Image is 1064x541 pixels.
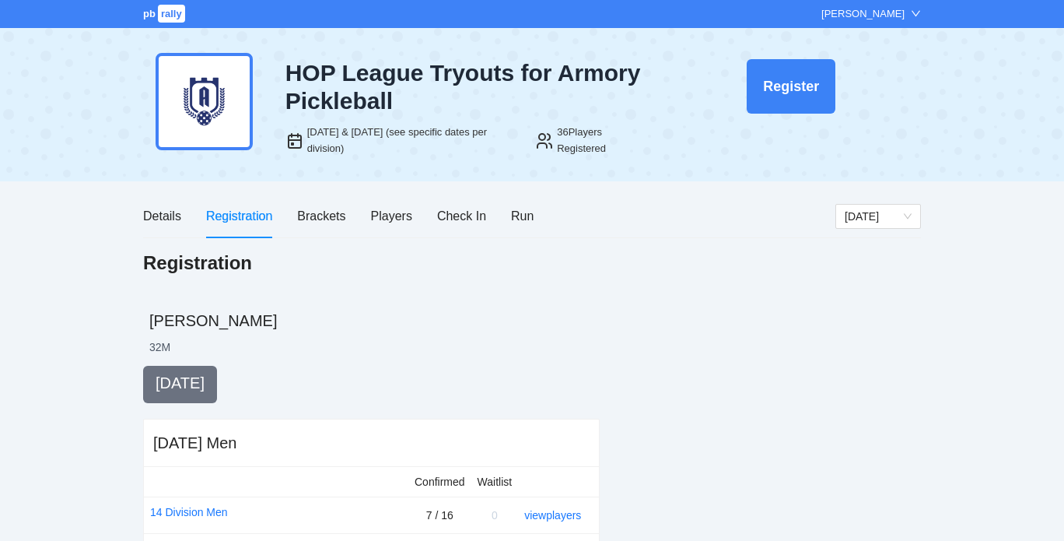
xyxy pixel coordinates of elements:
div: [DATE] Men [153,432,236,454]
li: 32 M [149,339,170,355]
div: Players [371,206,412,226]
div: Registration [206,206,272,226]
div: Brackets [297,206,345,226]
div: Details [143,206,181,226]
a: pbrally [143,8,187,19]
img: armory-dark-blue.png [156,53,253,150]
div: Waitlist [478,473,513,490]
a: view players [524,509,581,522]
div: Confirmed [415,473,465,490]
span: [DATE] [156,374,205,392]
div: Run [511,206,534,226]
a: 14 Division Men [150,504,228,521]
div: [DATE] & [DATE] (see specific dates per division) [307,125,517,156]
button: Register [747,59,835,114]
h2: [PERSON_NAME] [149,310,921,332]
span: pb [143,8,156,19]
div: [PERSON_NAME] [821,6,905,22]
td: 7 / 16 [408,497,471,534]
div: Check In [437,206,486,226]
span: 0 [492,509,498,522]
div: 36 Players Registered [557,125,649,156]
span: rally [158,5,185,23]
div: HOP League Tryouts for Armory Pickleball [285,59,649,115]
span: down [911,9,921,19]
h1: Registration [143,251,252,276]
span: Thursday [845,205,912,228]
